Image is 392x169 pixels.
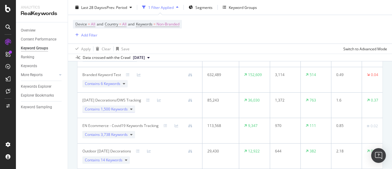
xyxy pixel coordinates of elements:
div: Branded Keyword Test [82,72,121,78]
div: 632,489 [207,72,231,78]
div: 644 [275,148,293,154]
div: 2.18 [336,148,355,154]
a: Keywords [21,63,63,69]
div: 36,030 [248,98,260,103]
a: Content Performance [21,36,63,43]
div: 970 [275,123,293,129]
div: RealKeywords [21,10,63,17]
a: Ranking [21,54,63,60]
div: Outdoor Halloween Decorations [82,148,131,154]
button: Save [114,44,130,54]
span: = [119,21,121,27]
button: Segments [186,2,215,12]
button: Switch to Advanced Mode [341,44,387,54]
span: All [122,20,126,29]
span: vs Prev. Period [103,5,127,10]
span: 2025 Jul. 22nd [133,55,145,60]
div: Apply [81,46,91,51]
div: 0.6 [371,148,376,154]
div: 0.04 [371,72,378,78]
div: 85,243 [207,98,231,103]
button: Add Filter [73,31,97,39]
div: Data crossed with the Crawl [83,55,130,60]
span: Keywords [136,21,153,27]
div: 382 [310,148,316,154]
button: [DATE] [130,54,152,61]
span: Contains [85,132,128,137]
div: Content Performance [21,36,56,43]
span: 3,738 Keywords [101,132,128,137]
div: Explorer Bookmarks [21,92,54,99]
span: Contains [85,106,128,112]
div: 1,372 [275,98,293,103]
span: Last 28 Days [81,5,103,10]
button: Keyword Groups [220,2,259,12]
span: Contains [85,81,120,86]
span: and [97,21,103,27]
a: More Reports [21,72,57,78]
div: Halloween Decorations/DWS Tracking [82,98,141,103]
div: Keyword Groups [21,45,48,52]
div: Keyword Groups [229,5,257,10]
div: EN Ecommerce - Covid19 Keywords Tracking [82,123,159,129]
div: 12,922 [248,148,260,154]
a: Keyword Groups [21,45,63,52]
div: Save [121,46,130,51]
div: Keywords [21,63,37,69]
button: Clear [93,44,111,54]
div: 113,568 [207,123,231,129]
div: 514 [310,72,316,78]
a: Keywords Explorer [21,83,63,90]
span: 6 Keywords [101,81,120,86]
div: Keywords Explorer [21,83,51,90]
div: 1 Filter Applied [148,5,174,10]
span: 1,500 Keywords [101,106,128,112]
a: Explorer Bookmarks [21,92,63,99]
div: 0.49 [336,72,355,78]
div: Add Filter [81,32,97,37]
div: Ranking [21,54,34,60]
div: Analytics [21,5,63,10]
div: Open Intercom Messenger [371,148,386,163]
div: 152,609 [248,72,262,78]
span: = [88,21,90,27]
div: Switch to Advanced Mode [343,46,387,51]
span: 14 Keywords [101,157,123,163]
span: Country [105,21,118,27]
div: Clear [102,46,111,51]
a: Overview [21,27,63,34]
div: 763 [310,98,316,103]
div: More Reports [21,72,43,78]
img: Equal [367,125,369,127]
span: Contains [85,157,123,163]
span: = [153,21,156,27]
div: 0.85 [336,123,355,129]
span: Non-Branded [156,20,179,29]
div: 1.6 [336,98,355,103]
div: Keyword Sampling [21,104,52,110]
span: Segments [195,5,213,10]
div: 3,114 [275,72,293,78]
span: and [128,21,134,27]
span: Device [75,21,87,27]
a: Keyword Sampling [21,104,63,110]
div: 29,430 [207,148,231,154]
button: Last 28 DaysvsPrev. Period [73,2,134,12]
div: 9,347 [248,123,258,129]
div: 111 [310,123,316,129]
div: 0.02 [371,123,378,129]
span: All [91,20,95,29]
button: Apply [73,44,91,54]
div: 0.37 [371,98,378,103]
div: Overview [21,27,36,34]
button: 1 Filter Applied [140,2,181,12]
